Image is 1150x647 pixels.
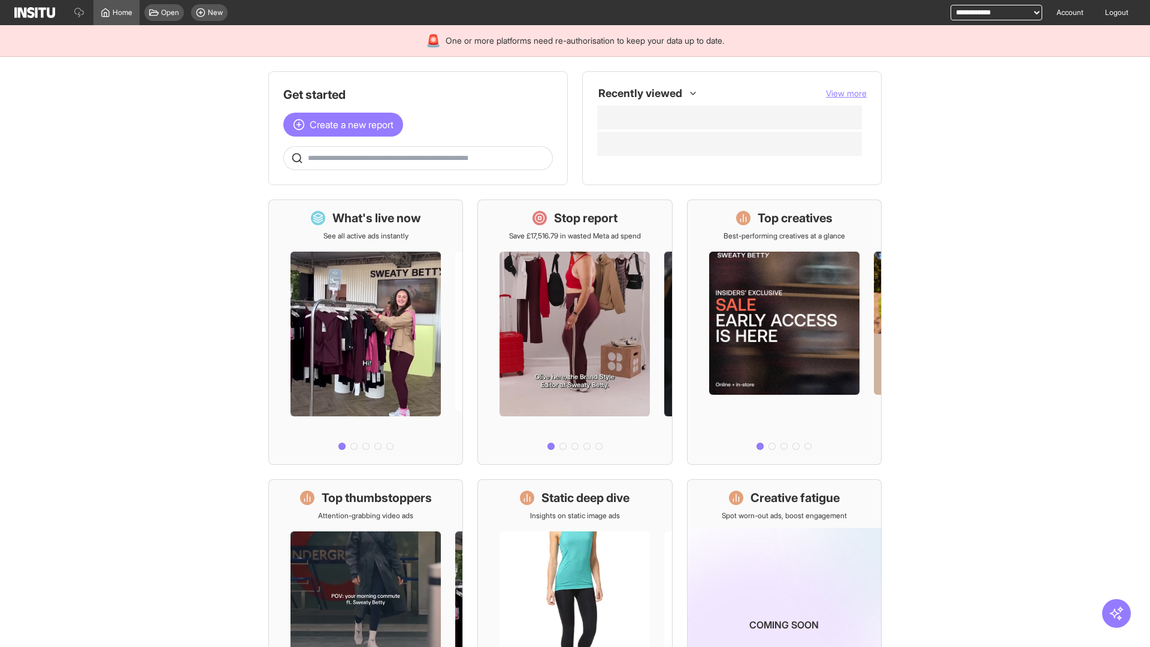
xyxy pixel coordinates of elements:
button: Create a new report [283,113,403,137]
p: Attention-grabbing video ads [318,511,413,521]
p: Insights on static image ads [530,511,620,521]
p: Best-performing creatives at a glance [724,231,845,241]
a: Top creativesBest-performing creatives at a glance [687,199,882,465]
h1: Top thumbstoppers [322,489,432,506]
span: One or more platforms need re-authorisation to keep your data up to date. [446,35,724,47]
p: See all active ads instantly [323,231,408,241]
a: What's live nowSee all active ads instantly [268,199,463,465]
button: View more [826,87,867,99]
h1: What's live now [332,210,421,226]
div: 🚨 [426,32,441,49]
h1: Static deep dive [541,489,630,506]
p: Save £17,516.79 in wasted Meta ad spend [509,231,641,241]
h1: Top creatives [758,210,833,226]
span: Create a new report [310,117,394,132]
a: Stop reportSave £17,516.79 in wasted Meta ad spend [477,199,672,465]
span: Home [113,8,132,17]
h1: Stop report [554,210,618,226]
img: Logo [14,7,55,18]
span: New [208,8,223,17]
h1: Get started [283,86,553,103]
span: View more [826,88,867,98]
span: Open [161,8,179,17]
